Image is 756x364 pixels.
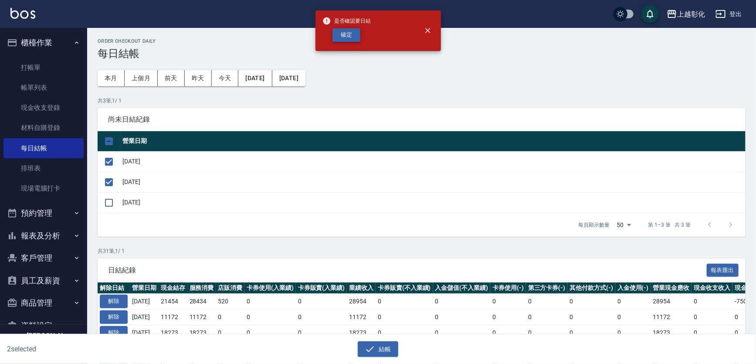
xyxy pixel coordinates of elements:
[216,294,244,310] td: 520
[347,325,376,340] td: 18273
[615,325,651,340] td: 0
[3,31,84,54] button: 櫃檯作業
[347,310,376,325] td: 11172
[130,282,159,294] th: 營業日期
[526,294,568,310] td: 0
[187,325,216,340] td: 18273
[3,78,84,98] a: 帳單列表
[159,310,187,325] td: 11172
[272,70,305,86] button: [DATE]
[490,282,526,294] th: 卡券使用(-)
[433,294,491,310] td: 0
[158,70,185,86] button: 前天
[130,310,159,325] td: [DATE]
[677,9,705,20] div: 上越彰化
[10,8,35,19] img: Logo
[3,98,84,118] a: 現金收支登錄
[3,247,84,269] button: 客戶管理
[579,221,610,229] p: 每頁顯示數量
[187,282,216,294] th: 服務消費
[27,332,71,349] h5: [PERSON_NAME]徨
[490,325,526,340] td: 0
[376,294,433,310] td: 0
[7,344,187,354] h6: 2 selected
[651,294,692,310] td: 28954
[490,310,526,325] td: 0
[567,282,615,294] th: 其他付款方式(-)
[98,282,130,294] th: 解除日結
[418,21,437,40] button: close
[641,5,659,23] button: save
[567,325,615,340] td: 0
[526,310,568,325] td: 0
[120,151,746,172] td: [DATE]
[130,325,159,340] td: [DATE]
[98,247,746,255] p: 共 31 筆, 1 / 1
[216,310,244,325] td: 0
[358,341,398,357] button: 結帳
[712,6,746,22] button: 登出
[159,282,187,294] th: 現金結存
[108,115,735,124] span: 尚未日結紀錄
[238,70,272,86] button: [DATE]
[296,325,347,340] td: 0
[3,269,84,292] button: 員工及薪資
[296,282,347,294] th: 卡券販賣(入業績)
[433,325,491,340] td: 0
[98,38,746,44] h2: Order checkout daily
[120,192,746,213] td: [DATE]
[433,282,491,294] th: 入金儲值(不入業績)
[615,310,651,325] td: 0
[3,58,84,78] a: 打帳單
[296,294,347,310] td: 0
[216,325,244,340] td: 0
[98,97,746,105] p: 共 3 筆, 1 / 1
[185,70,212,86] button: 昨天
[108,266,707,275] span: 日結紀錄
[98,70,125,86] button: 本月
[692,294,732,310] td: 0
[244,294,296,310] td: 0
[125,70,158,86] button: 上個月
[120,172,746,192] td: [DATE]
[3,292,84,314] button: 商品管理
[707,264,739,277] button: 報表匯出
[526,282,568,294] th: 第三方卡券(-)
[614,213,634,237] div: 50
[159,325,187,340] td: 18273
[490,294,526,310] td: 0
[187,294,216,310] td: 28434
[296,310,347,325] td: 0
[433,310,491,325] td: 0
[130,294,159,310] td: [DATE]
[98,48,746,60] h3: 每日結帳
[3,314,84,337] button: 資料設定
[376,282,433,294] th: 卡券販賣(不入業績)
[244,310,296,325] td: 0
[120,131,746,152] th: 營業日期
[615,294,651,310] td: 0
[376,325,433,340] td: 0
[526,325,568,340] td: 0
[187,310,216,325] td: 11172
[651,282,692,294] th: 營業現金應收
[3,158,84,178] a: 排班表
[100,326,128,340] button: 解除
[244,325,296,340] td: 0
[567,310,615,325] td: 0
[347,294,376,310] td: 28954
[212,70,239,86] button: 今天
[3,202,84,225] button: 預約管理
[651,325,692,340] td: 18273
[244,282,296,294] th: 卡券使用(入業績)
[376,310,433,325] td: 0
[707,265,739,274] a: 報表匯出
[347,282,376,294] th: 業績收入
[332,28,360,42] button: 確定
[3,178,84,198] a: 現場電腦打卡
[3,118,84,138] a: 材料自購登錄
[159,294,187,310] td: 21454
[692,310,732,325] td: 0
[322,17,371,25] span: 是否確認要日結
[651,310,692,325] td: 11172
